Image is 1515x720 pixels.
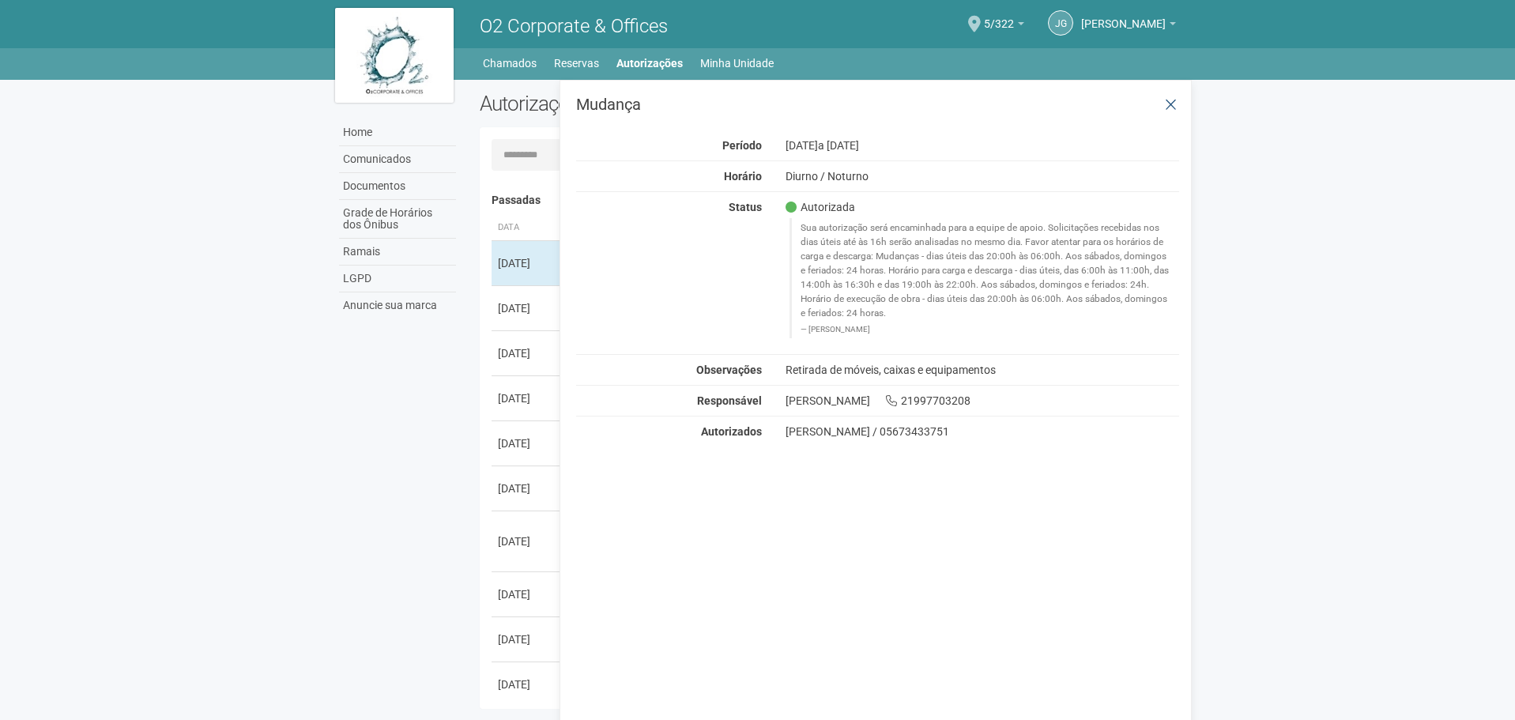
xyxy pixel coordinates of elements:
a: Ramais [339,239,456,266]
div: Retirada de móveis, caixas e equipamentos [774,363,1192,377]
strong: Autorizados [701,425,762,438]
strong: Período [722,139,762,152]
div: [DATE] [498,481,556,496]
strong: Status [729,201,762,213]
a: [PERSON_NAME] [1081,20,1176,32]
span: O2 Corporate & Offices [480,15,668,37]
th: Data [492,215,563,241]
a: Chamados [483,52,537,74]
a: JG [1048,10,1073,36]
a: Anuncie sua marca [339,292,456,319]
div: [DATE] [498,255,556,271]
a: Minha Unidade [700,52,774,74]
a: Grade de Horários dos Ônibus [339,200,456,239]
strong: Responsável [697,394,762,407]
div: [DATE] [498,300,556,316]
strong: Observações [696,364,762,376]
strong: Horário [724,170,762,183]
a: Home [339,119,456,146]
span: Autorizada [786,200,855,214]
div: [DATE] [498,435,556,451]
span: Juliana Gonçalves Pereira [1081,2,1166,30]
img: logo.jpg [335,8,454,103]
a: 5/322 [984,20,1024,32]
a: LGPD [339,266,456,292]
blockquote: Sua autorização será encaminhada para a equipe de apoio. Solicitações recebidas nos dias úteis at... [790,218,1180,337]
h3: Mudança [576,96,1179,112]
footer: [PERSON_NAME] [801,324,1171,335]
div: [DATE] [498,390,556,406]
div: [DATE] [774,138,1192,153]
div: Diurno / Noturno [774,169,1192,183]
span: a [DATE] [818,139,859,152]
a: Documentos [339,173,456,200]
a: Autorizações [616,52,683,74]
a: Reservas [554,52,599,74]
a: Comunicados [339,146,456,173]
div: [DATE] [498,345,556,361]
div: [DATE] [498,533,556,549]
div: [DATE] [498,631,556,647]
div: [PERSON_NAME] 21997703208 [774,394,1192,408]
div: [PERSON_NAME] / 05673433751 [786,424,1180,439]
div: [DATE] [498,586,556,602]
h2: Autorizações [480,92,818,115]
h4: Passadas [492,194,1169,206]
span: 5/322 [984,2,1014,30]
div: [DATE] [498,677,556,692]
